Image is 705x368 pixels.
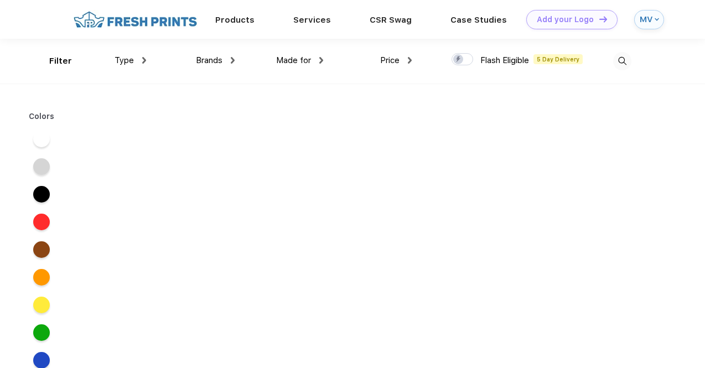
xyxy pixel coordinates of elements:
div: Filter [49,55,72,68]
div: Add your Logo [537,15,594,24]
span: Brands [196,55,222,65]
img: dropdown.png [319,57,323,64]
span: Price [380,55,400,65]
span: 5 Day Delivery [533,54,583,64]
img: desktop_search.svg [613,52,631,70]
span: Type [115,55,134,65]
img: fo%20logo%202.webp [70,10,200,29]
img: dropdown.png [408,57,412,64]
span: Made for [276,55,311,65]
div: MV [640,15,652,24]
img: arrow_down_blue.svg [655,17,659,22]
img: DT [599,16,607,22]
img: dropdown.png [231,57,235,64]
div: Colors [20,111,63,122]
img: dropdown.png [142,57,146,64]
a: Products [215,15,255,25]
span: Flash Eligible [480,55,529,65]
